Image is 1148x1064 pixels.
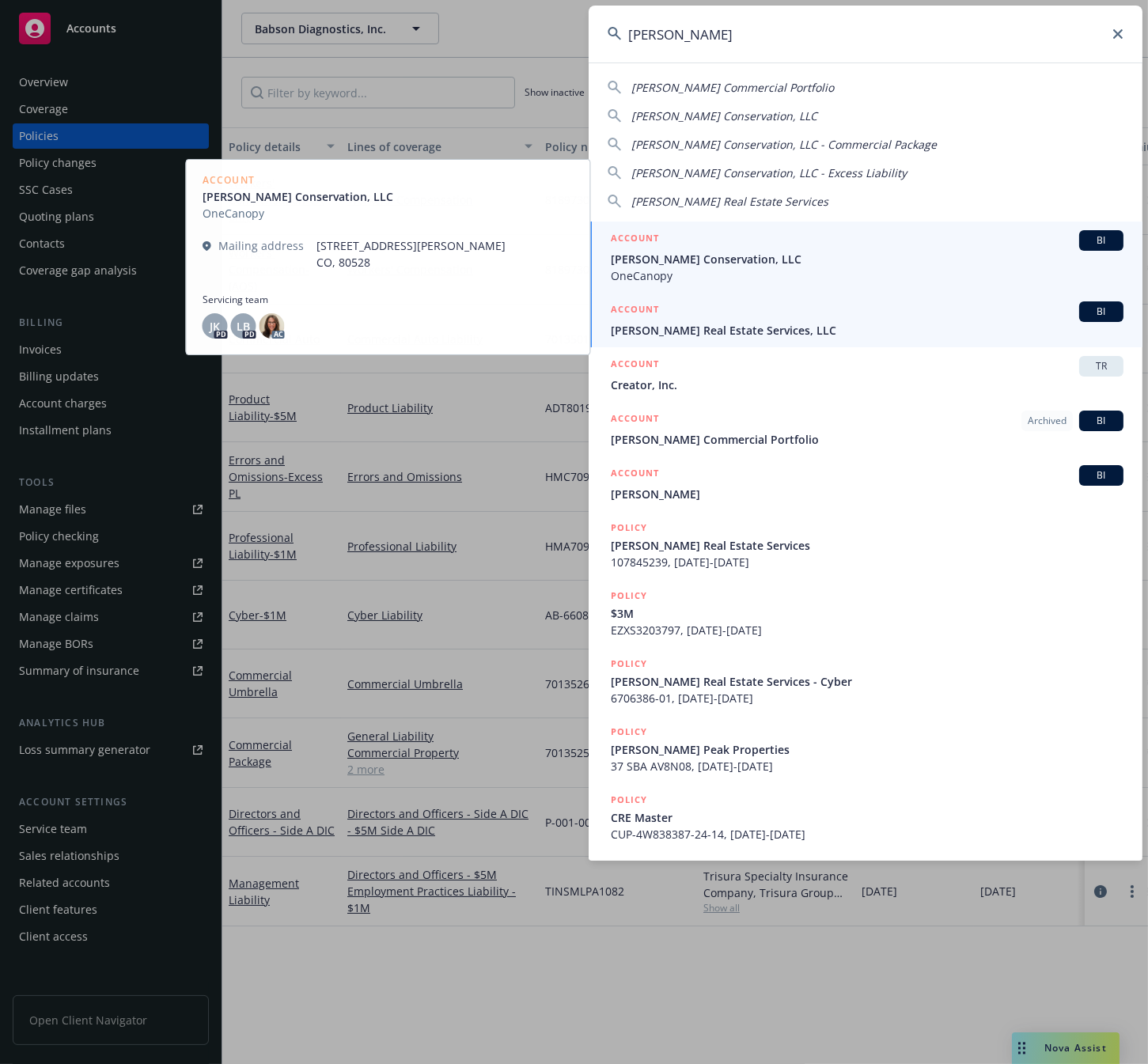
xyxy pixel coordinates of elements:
a: POLICY$3MEZXS3203797, [DATE]-[DATE] [589,579,1142,647]
h5: ACCOUNT [611,411,659,430]
h5: ACCOUNT [611,230,659,249]
span: [PERSON_NAME] Conservation, LLC - Commercial Package [631,137,937,152]
h5: POLICY [611,724,647,740]
h5: ACCOUNT [611,465,659,484]
span: [PERSON_NAME] Conservation, LLC [631,108,817,123]
span: 6706386-01, [DATE]-[DATE] [611,690,1123,706]
span: EZXS3203797, [DATE]-[DATE] [611,622,1123,638]
span: 37 SBA AV8N08, [DATE]-[DATE] [611,758,1123,774]
h5: ACCOUNT [611,356,659,375]
a: ACCOUNTBI[PERSON_NAME] [589,456,1142,511]
a: ACCOUNTArchivedBI[PERSON_NAME] Commercial Portfolio [589,402,1142,456]
a: POLICY[PERSON_NAME] Real Estate Services - Cyber6706386-01, [DATE]-[DATE] [589,647,1142,715]
span: BI [1085,468,1117,483]
span: TR [1085,359,1117,373]
span: BI [1085,305,1117,319]
span: OneCanopy [611,267,1123,284]
a: ACCOUNTBI[PERSON_NAME] Real Estate Services, LLC [589,293,1142,347]
a: POLICY[PERSON_NAME] Peak Properties37 SBA AV8N08, [DATE]-[DATE] [589,715,1142,783]
span: BI [1085,414,1117,428]
a: POLICYCRE MasterCUP-4W838387-24-14, [DATE]-[DATE] [589,783,1142,851]
span: CUP-4W838387-24-14, [DATE]-[DATE] [611,826,1123,842]
span: [PERSON_NAME] Peak Properties [611,741,1123,758]
span: $3M [611,605,1123,622]
span: [PERSON_NAME] Real Estate Services [611,537,1123,554]
span: [PERSON_NAME] [611,486,1123,502]
a: ACCOUNTBI[PERSON_NAME] Conservation, LLCOneCanopy [589,222,1142,293]
h5: POLICY [611,656,647,672]
span: [PERSON_NAME] Commercial Portfolio [611,431,1123,448]
span: [PERSON_NAME] Commercial Portfolio [631,80,834,95]
h5: ACCOUNT [611,301,659,320]
span: [PERSON_NAME] Conservation, LLC - Excess Liability [631,165,907,180]
a: ACCOUNTTRCreator, Inc. [589,347,1142,402]
h5: POLICY [611,588,647,604]
span: BI [1085,233,1117,248]
h5: POLICY [611,792,647,808]
span: [PERSON_NAME] Real Estate Services - Cyber [611,673,1123,690]
span: Creator, Inc. [611,377,1123,393]
a: POLICY[PERSON_NAME] Real Estate Services107845239, [DATE]-[DATE] [589,511,1142,579]
span: [PERSON_NAME] Conservation, LLC [611,251,1123,267]
span: 107845239, [DATE]-[DATE] [611,554,1123,570]
span: CRE Master [611,809,1123,826]
h5: POLICY [611,520,647,536]
span: Archived [1028,414,1067,428]
input: Search... [589,6,1142,62]
span: [PERSON_NAME] Real Estate Services, LLC [611,322,1123,339]
span: [PERSON_NAME] Real Estate Services [631,194,828,209]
